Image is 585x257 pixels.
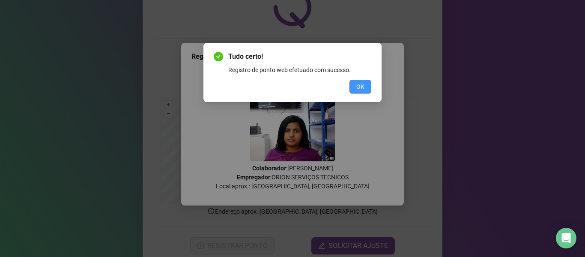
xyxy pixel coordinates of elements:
[228,65,371,75] div: Registro de ponto web efetuado com sucesso.
[349,80,371,94] button: OK
[556,228,576,248] div: Open Intercom Messenger
[356,82,364,91] span: OK
[214,52,223,61] span: check-circle
[228,51,371,62] span: Tudo certo!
